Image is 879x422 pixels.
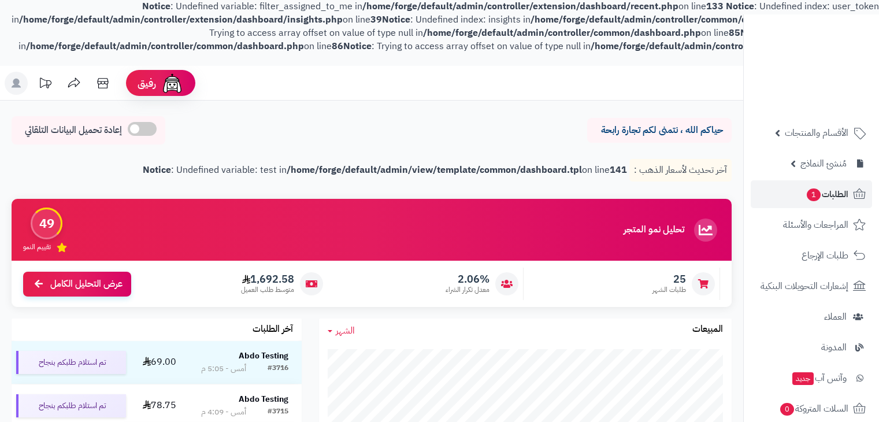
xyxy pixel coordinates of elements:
[19,13,343,27] b: /home/forge/default/admin/controller/extension/dashboard/insights.php
[751,180,872,208] a: الطلبات1
[241,273,294,286] span: 1,692.58
[792,372,814,385] span: جديد
[253,324,293,335] h3: آخر الطلبات
[791,370,847,386] span: وآتس آب
[751,211,872,239] a: المراجعات والأسئلة
[287,163,582,177] b: /home/forge/default/admin/view/template/common/dashboard.tpl
[729,26,740,40] b: 85
[201,406,246,418] div: أمس - 4:09 م
[836,13,848,27] b: 85
[629,159,732,182] p: آخر تحديث لأسعار الذهب :
[201,363,246,375] div: أمس - 5:05 م
[802,247,848,264] span: طلبات الإرجاع
[241,285,294,295] span: متوسط طلب العميل
[161,72,184,95] img: ai-face.png
[624,225,684,235] h3: تحليل نمو المتجر
[751,364,872,392] a: وآتس آبجديد
[740,26,769,40] b: Notice
[807,188,821,201] span: 1
[751,272,872,300] a: إشعارات التحويلات البنكية
[143,163,171,177] b: Notice
[761,278,848,294] span: إشعارات التحويلات البنكية
[343,39,372,53] b: Notice
[423,26,701,40] b: /home/forge/default/admin/controller/common/dashboard.php
[751,303,872,331] a: العملاء
[23,242,51,252] span: تقييم النمو
[821,339,847,356] span: المدونة
[268,363,288,375] div: #3716
[446,285,489,295] span: معدل تكرار الشراء
[751,58,872,86] a: لوحة التحكم
[25,124,122,137] span: إعادة تحميل البيانات التلقائي
[16,351,126,374] div: تم استلام طلبكم بنجاح
[328,324,355,338] a: الشهر
[382,13,410,27] b: Notice
[268,406,288,418] div: #3715
[239,393,288,405] strong: Abdo Testing
[806,64,848,80] span: لوحة التحكم
[652,285,686,295] span: طلبات الشهر
[800,156,847,172] span: مُنشئ النماذج
[50,277,123,291] span: عرض التحليل الكامل
[806,186,848,202] span: الطلبات
[131,341,187,384] td: 69.00
[26,39,304,53] b: /home/forge/default/admin/controller/common/dashboard.php
[446,273,489,286] span: 2.06%
[785,125,848,141] span: الأقسام والمنتجات
[23,272,131,297] a: عرض التحليل الكامل
[16,394,126,417] div: تم استلام طلبكم بنجاح
[332,39,343,53] b: 86
[779,401,848,417] span: السلات المتروكة
[336,324,355,338] span: الشهر
[751,334,872,361] a: المدونة
[692,324,723,335] h3: المبيعات
[751,242,872,269] a: طلبات الإرجاع
[239,350,288,362] strong: Abdo Testing
[591,39,869,53] b: /home/forge/default/admin/controller/common/dashboard.php
[138,76,156,90] span: رفيق
[780,403,794,416] span: 0
[783,217,848,233] span: المراجعات والأسئلة
[610,163,627,177] b: 141
[848,13,876,27] b: Notice
[652,273,686,286] span: 25
[31,72,60,95] a: تحديثات المنصة
[531,13,808,27] b: /home/forge/default/admin/controller/common/dashboard.php
[824,309,847,325] span: العملاء
[370,13,382,27] b: 39
[596,124,723,137] p: حياكم الله ، نتمنى لكم تجارة رابحة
